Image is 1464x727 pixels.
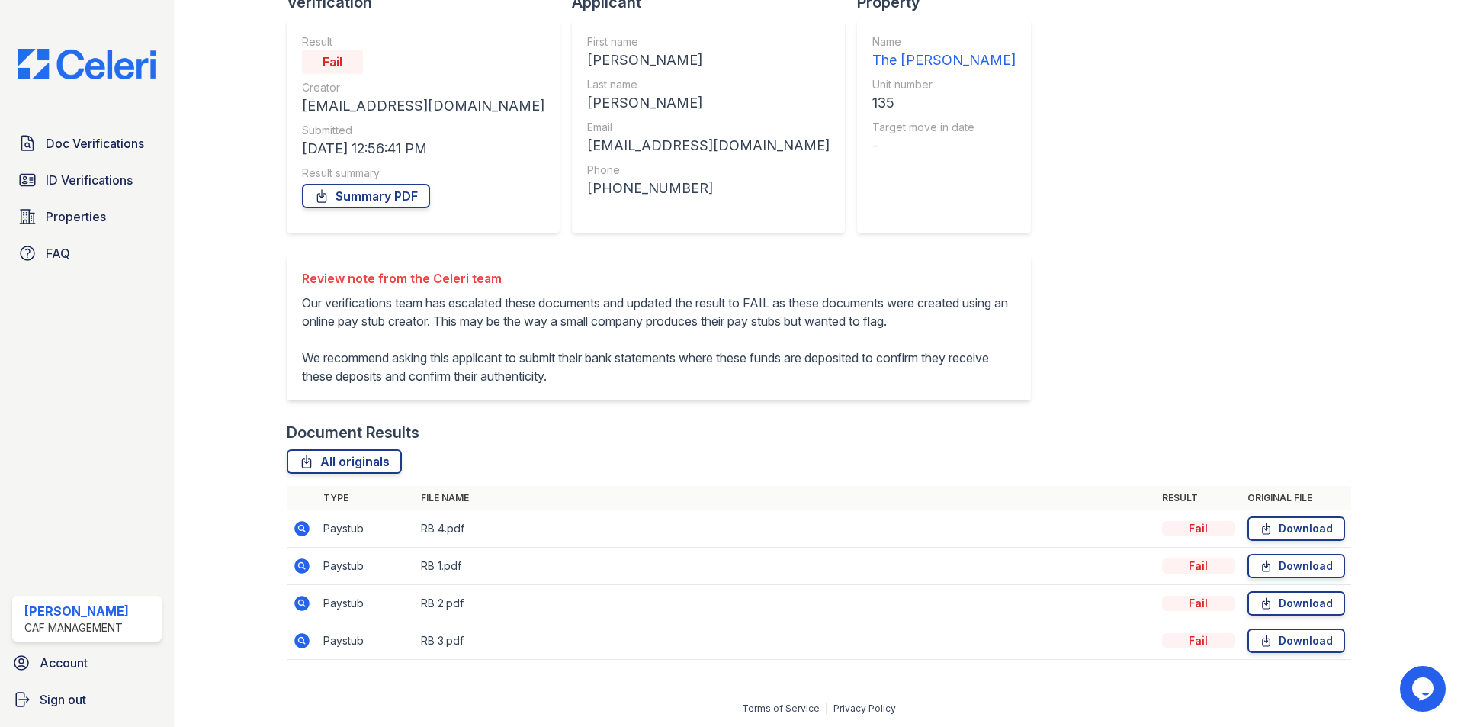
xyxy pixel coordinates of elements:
[46,171,133,189] span: ID Verifications
[415,486,1156,510] th: File name
[6,648,168,678] a: Account
[1247,629,1345,653] a: Download
[587,92,830,114] div: [PERSON_NAME]
[587,34,830,50] div: First name
[872,34,1016,50] div: Name
[46,207,106,226] span: Properties
[302,80,544,95] div: Creator
[587,178,830,199] div: [PHONE_NUMBER]
[1247,591,1345,616] a: Download
[1162,633,1235,648] div: Fail
[587,120,830,135] div: Email
[302,123,544,138] div: Submitted
[587,135,830,156] div: [EMAIL_ADDRESS][DOMAIN_NAME]
[6,49,168,79] img: CE_Logo_Blue-a8612792a0a2168367f1c8372b55b34899dd931a85d93a1a3d3e32e68fde9ad4.png
[825,703,828,714] div: |
[317,510,415,548] td: Paystub
[24,620,129,635] div: CAF Management
[302,95,544,117] div: [EMAIL_ADDRESS][DOMAIN_NAME]
[415,510,1156,548] td: RB 4.pdf
[415,548,1156,585] td: RB 1.pdf
[317,622,415,660] td: Paystub
[302,166,544,181] div: Result summary
[872,34,1016,71] a: Name The [PERSON_NAME]
[302,184,430,208] a: Summary PDF
[415,622,1156,660] td: RB 3.pdf
[317,486,415,510] th: Type
[872,120,1016,135] div: Target move in date
[287,449,402,474] a: All originals
[587,77,830,92] div: Last name
[872,50,1016,71] div: The [PERSON_NAME]
[1247,554,1345,578] a: Download
[302,34,544,50] div: Result
[40,654,88,672] span: Account
[1162,596,1235,611] div: Fail
[872,135,1016,156] div: -
[40,690,86,709] span: Sign out
[1400,666,1449,712] iframe: chat widget
[302,294,1016,385] p: Our verifications team has escalated these documents and updated the result to FAIL as these docu...
[1241,486,1351,510] th: Original file
[302,138,544,159] div: [DATE] 12:56:41 PM
[46,134,144,153] span: Doc Verifications
[1247,516,1345,541] a: Download
[24,602,129,620] div: [PERSON_NAME]
[872,77,1016,92] div: Unit number
[742,703,820,714] a: Terms of Service
[415,585,1156,622] td: RB 2.pdf
[6,684,168,715] a: Sign out
[12,201,162,232] a: Properties
[1162,558,1235,574] div: Fail
[12,238,162,269] a: FAQ
[587,162,830,178] div: Phone
[317,585,415,622] td: Paystub
[1156,486,1241,510] th: Result
[302,50,363,74] div: Fail
[287,422,419,443] div: Document Results
[587,50,830,71] div: [PERSON_NAME]
[12,165,162,195] a: ID Verifications
[12,128,162,159] a: Doc Verifications
[872,92,1016,114] div: 135
[302,269,1016,288] div: Review note from the Celeri team
[833,703,896,714] a: Privacy Policy
[1162,521,1235,536] div: Fail
[46,244,70,262] span: FAQ
[317,548,415,585] td: Paystub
